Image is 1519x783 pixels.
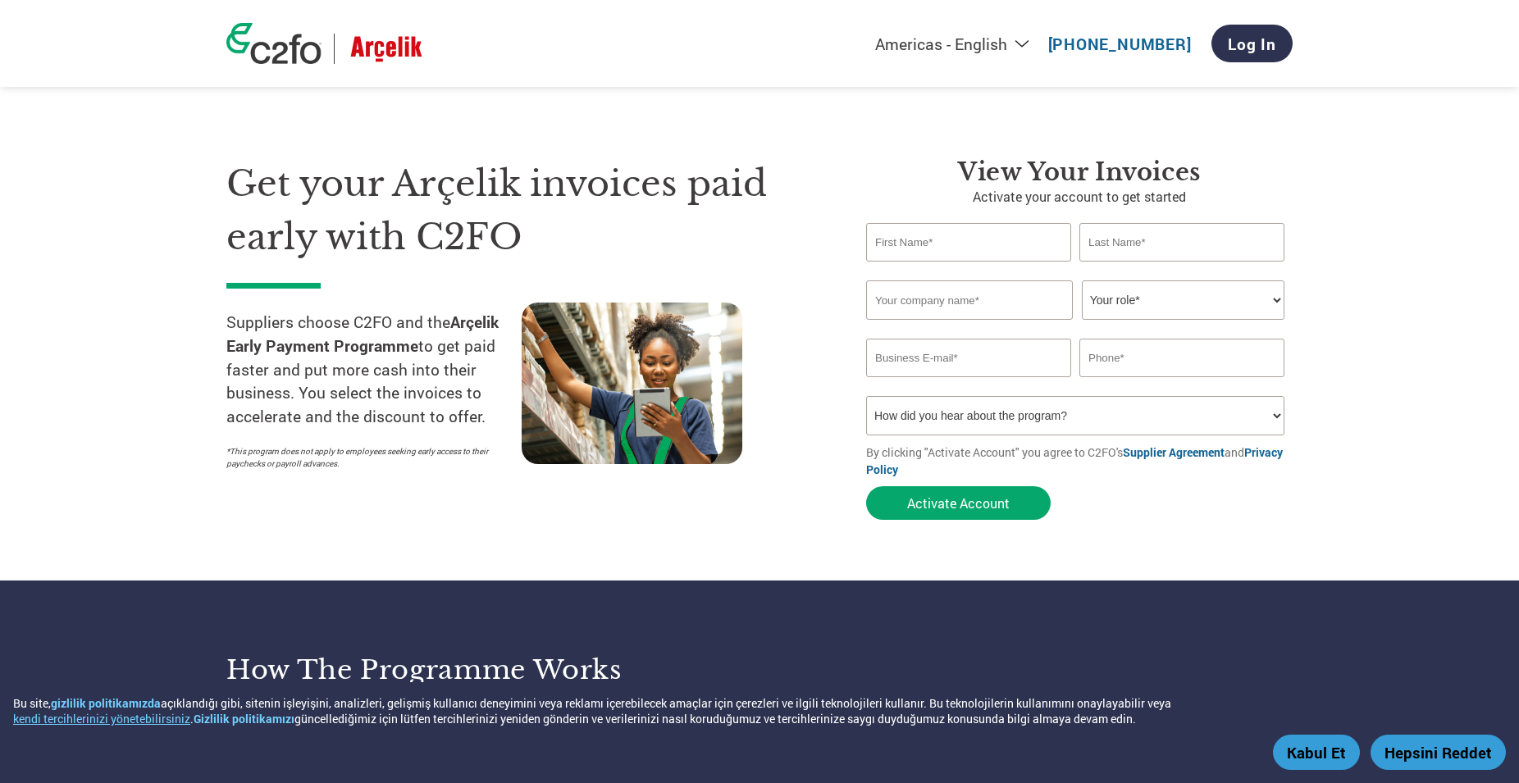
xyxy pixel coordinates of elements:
button: Activate Account [866,486,1051,520]
select: Title/Role [1082,280,1284,320]
h1: Get your Arçelik invoices paid early with C2FO [226,157,817,263]
img: Arçelik [347,34,426,64]
a: Log In [1211,25,1293,62]
input: First Name* [866,223,1071,262]
div: Bu site, açıklandığı gibi, sitenin işleyişini, analizleri, gelişmiş kullanıcı deneyimini veya rek... [13,695,1293,726]
img: c2fo logo [226,23,322,64]
a: gizlilik politikamızda [51,695,161,711]
input: Phone* [1079,339,1284,377]
img: supply chain worker [522,303,742,464]
input: Last Name* [1079,223,1284,262]
div: Invalid company name or company name is too long [866,321,1284,332]
div: Invalid first name or first name is too long [866,263,1071,274]
p: Activate your account to get started [866,187,1293,207]
strong: Arçelik Early Payment Programme [226,312,499,356]
p: By clicking "Activate Account" you agree to C2FO's and [866,444,1293,478]
h3: View your invoices [866,157,1293,187]
a: Gizlilik politikamızı [194,711,294,726]
p: Suppliers choose C2FO and the to get paid faster and put more cash into their business. You selec... [226,311,522,429]
h3: How the programme works [226,653,739,686]
div: Inavlid Email Address [866,379,1071,389]
p: *This program does not apply to employees seeking early access to their paychecks or payroll adva... [226,445,505,470]
a: Privacy Policy [866,444,1283,477]
div: Inavlid Phone Number [1079,379,1284,389]
button: kendi tercihlerinizi yönetebilirsiniz [13,711,190,726]
a: Supplier Agreement [1123,444,1225,460]
input: Invalid Email format [866,339,1071,377]
a: [PHONE_NUMBER] [1048,34,1192,54]
button: Hepsini Reddet [1371,735,1506,770]
input: Your company name* [866,280,1073,320]
button: Kabul Et [1273,735,1360,770]
div: Invalid last name or last name is too long [1079,263,1284,274]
